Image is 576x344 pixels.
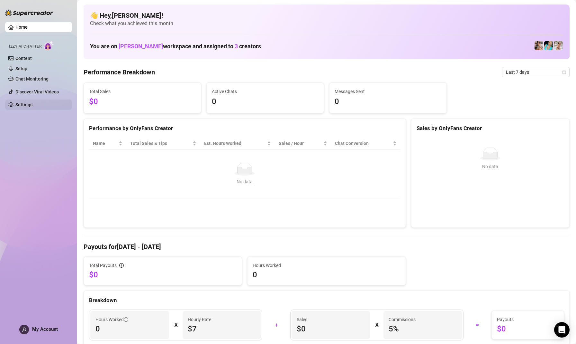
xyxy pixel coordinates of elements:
a: Chat Monitoring [15,76,49,81]
span: info-circle [124,317,128,322]
div: X [174,320,177,330]
a: Discover Viral Videos [15,89,59,94]
img: AI Chatter [44,41,54,50]
span: 0 [95,324,164,334]
span: calendar [562,70,566,74]
img: Mishamai [535,41,544,50]
span: Sales [297,316,365,323]
span: 5 % [389,324,457,334]
span: $0 [89,270,237,280]
span: Check what you achieved this month [90,20,563,27]
th: Sales / Hour [275,137,331,150]
span: Messages Sent [335,88,441,95]
span: Payouts [497,316,559,323]
h4: Performance Breakdown [84,68,155,77]
h4: 👋 Hey, [PERSON_NAME] ! [90,11,563,20]
span: [PERSON_NAME] [119,43,163,50]
th: Total Sales & Tips [126,137,200,150]
span: $7 [188,324,256,334]
span: 0 [212,96,319,108]
span: Total Payouts [89,262,117,269]
div: X [375,320,378,330]
div: No data [419,163,562,170]
span: Active Chats [212,88,319,95]
div: Sales by OnlyFans Creator [417,124,564,133]
a: Setup [15,66,27,71]
span: Total Sales [89,88,196,95]
span: $0 [297,324,365,334]
div: No data [95,178,394,185]
span: Chat Conversion [335,140,391,147]
span: Hours Worked [95,316,128,323]
div: = [467,320,488,330]
span: info-circle [119,263,124,268]
span: My Account [32,326,58,332]
img: Veronica [554,41,563,50]
span: Sales / Hour [279,140,322,147]
th: Chat Conversion [331,137,400,150]
a: Content [15,56,32,61]
a: Settings [15,102,32,107]
div: Breakdown [89,296,564,305]
span: 0 [253,270,400,280]
span: Last 7 days [506,67,566,77]
div: Performance by OnlyFans Creator [89,124,401,133]
div: Open Intercom Messenger [554,322,570,338]
span: Hours Worked [253,262,400,269]
h4: Payouts for [DATE] - [DATE] [84,242,570,251]
h1: You are on workspace and assigned to creators [90,43,261,50]
span: user [22,327,27,332]
span: $0 [89,96,196,108]
span: 0 [335,96,441,108]
span: 3 [235,43,238,50]
th: Name [89,137,126,150]
img: Emily [544,41,553,50]
div: + [266,320,286,330]
img: logo-BBDzfeDw.svg [5,10,53,16]
article: Commissions [389,316,416,323]
a: Home [15,24,28,30]
article: Hourly Rate [188,316,211,323]
span: Name [93,140,117,147]
span: Total Sales & Tips [130,140,191,147]
span: $0 [497,324,559,334]
div: Est. Hours Worked [204,140,266,147]
span: Izzy AI Chatter [9,43,41,50]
